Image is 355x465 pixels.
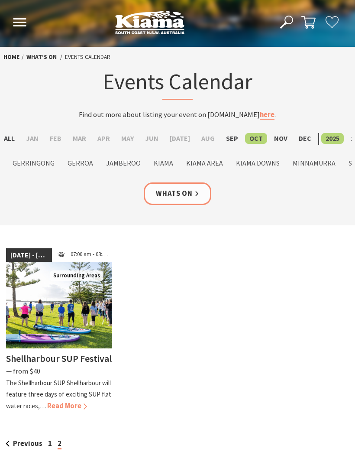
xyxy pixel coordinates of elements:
[47,401,87,410] span: Read More
[3,53,19,61] a: Home
[245,133,267,144] label: Oct
[222,133,242,144] label: Sep
[26,53,57,61] a: What’s On
[288,158,340,169] label: Minnamurra
[232,158,284,169] label: Kiama Downs
[58,439,61,449] span: 2
[6,248,52,262] span: [DATE] - [DATE]
[6,379,111,410] p: The Shellharbour SUP Shellharbour will feature three days of exciting SUP flat water races,…
[66,248,112,262] span: 07:00 am - 03:00 pm
[165,133,194,144] label: [DATE]
[63,109,293,121] p: Find out more about listing your event on [DOMAIN_NAME] .
[6,367,40,376] span: ⁠— from $40
[6,262,112,348] img: Jodie Edwards Welcome to Country
[141,133,163,144] label: Jun
[102,158,145,169] label: Jamberoo
[321,133,344,144] label: 2025
[144,182,211,205] a: Whats On
[149,158,177,169] label: Kiama
[7,261,35,291] button: Click to Favourite Shellharbour SUP Festival
[197,133,219,144] label: Aug
[48,439,52,448] a: 1
[65,52,110,62] li: Events Calendar
[50,270,103,281] span: Surrounding Areas
[182,158,227,169] label: Kiama Area
[260,110,274,120] a: here
[93,133,114,144] label: Apr
[22,133,43,144] label: Jan
[6,248,112,412] a: [DATE] - [DATE] 07:00 am - 03:00 pm Jodie Edwards Welcome to Country Surrounding Areas Shellharbo...
[63,158,97,169] label: Gerroa
[45,133,66,144] label: Feb
[8,158,59,169] label: Gerringong
[115,10,184,34] img: Kiama Logo
[117,133,138,144] label: May
[6,352,112,364] h4: Shellharbour SUP Festival
[6,439,42,448] a: Previous
[270,133,292,144] label: Nov
[63,67,293,100] h1: Events Calendar
[68,133,90,144] label: Mar
[294,133,316,144] label: Dec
